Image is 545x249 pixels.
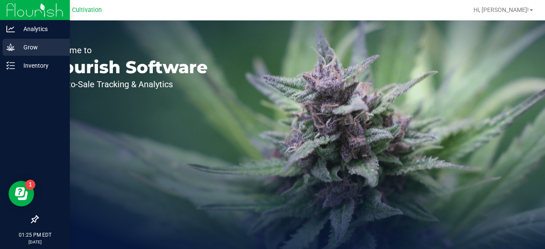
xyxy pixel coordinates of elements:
p: Analytics [15,24,66,34]
p: [DATE] [4,239,66,245]
p: Inventory [15,60,66,71]
p: Flourish Software [46,59,208,76]
inline-svg: Inventory [6,61,15,70]
span: Cultivation [72,6,102,14]
p: Welcome to [46,46,208,54]
span: Hi, [PERSON_NAME]! [473,6,529,13]
inline-svg: Analytics [6,25,15,33]
iframe: Resource center [9,181,34,206]
inline-svg: Grow [6,43,15,52]
p: Seed-to-Sale Tracking & Analytics [46,80,208,89]
p: 01:25 PM EDT [4,231,66,239]
iframe: Resource center unread badge [25,180,35,190]
p: Grow [15,42,66,52]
